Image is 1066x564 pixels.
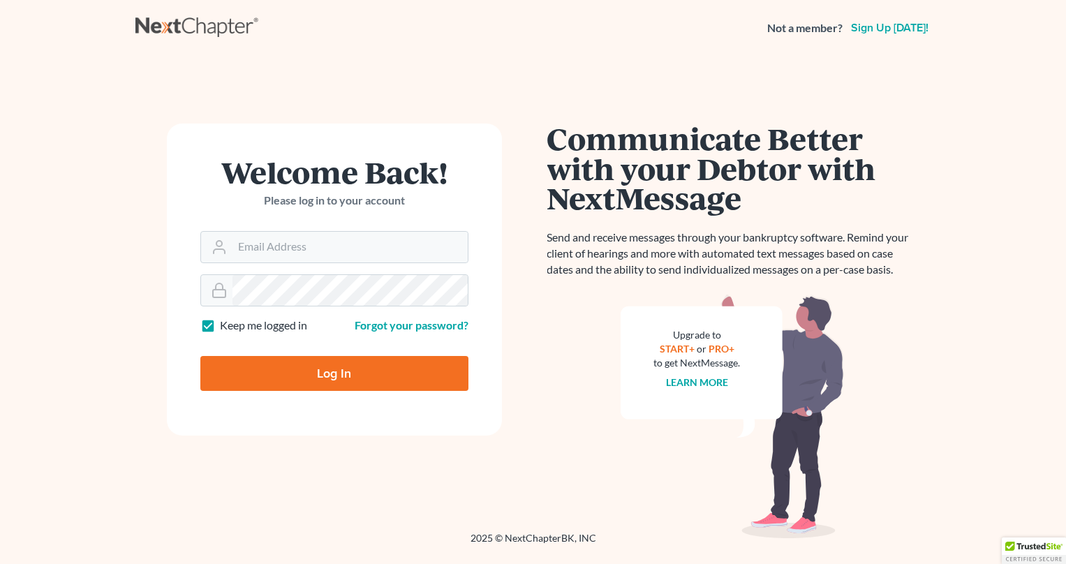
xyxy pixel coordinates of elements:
[1002,537,1066,564] div: TrustedSite Certified
[848,22,931,34] a: Sign up [DATE]!
[232,232,468,262] input: Email Address
[547,124,917,213] h1: Communicate Better with your Debtor with NextMessage
[709,343,734,355] a: PRO+
[654,328,741,342] div: Upgrade to
[697,343,706,355] span: or
[200,157,468,187] h1: Welcome Back!
[547,230,917,278] p: Send and receive messages through your bankruptcy software. Remind your client of hearings and mo...
[220,318,307,334] label: Keep me logged in
[200,356,468,391] input: Log In
[200,193,468,209] p: Please log in to your account
[355,318,468,332] a: Forgot your password?
[666,376,728,388] a: Learn more
[660,343,695,355] a: START+
[767,20,843,36] strong: Not a member?
[621,295,844,539] img: nextmessage_bg-59042aed3d76b12b5cd301f8e5b87938c9018125f34e5fa2b7a6b67550977c72.svg
[135,531,931,556] div: 2025 © NextChapterBK, INC
[654,356,741,370] div: to get NextMessage.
